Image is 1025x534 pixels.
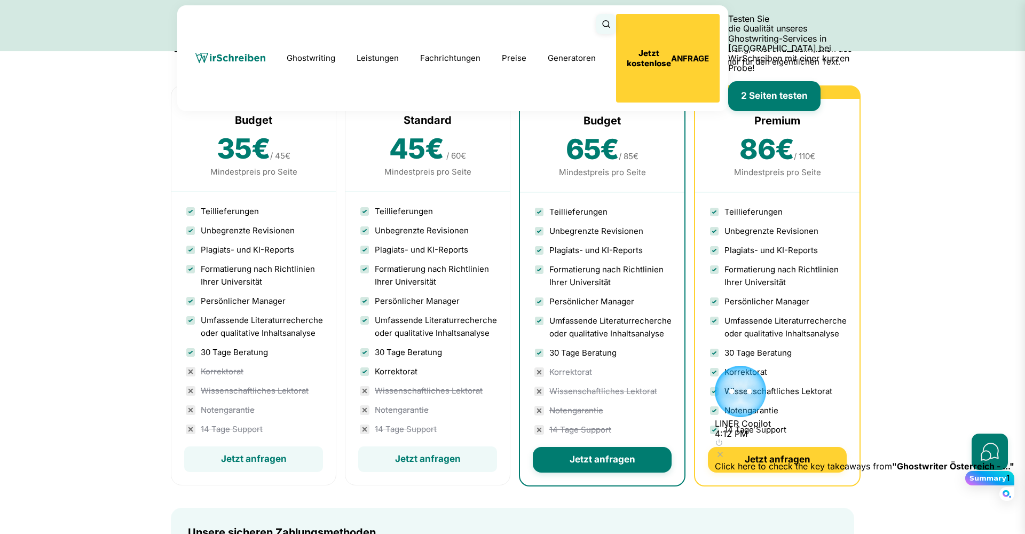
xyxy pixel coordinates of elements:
[502,53,526,63] a: Preise
[184,166,323,178] div: Mindestpreis pro Seite
[533,447,672,473] button: Jetzt anfragen
[184,400,323,420] li: Notengarantie
[171,85,336,485] div: 1 / 4
[533,222,672,241] li: Unbegrenzte Revisionen
[708,420,847,447] li: 14 Tage Support
[715,366,766,417] img: kw5qUIzAtweR6C8lKQkIe0vEIfeARuxuxdBpp1hcrtv4QoexDvR990PIEeyslzbUqeTftvywTQGHEN1dcAAAAASUVORK5CYII=
[533,401,672,420] li: Notengarantie
[708,222,847,241] li: Unbegrenzte Revisionen
[184,112,323,129] div: Budget
[533,420,672,447] li: 14 Tage Support
[184,420,323,446] li: 14 Tage Support
[708,292,847,311] li: Persönlicher Manager
[358,362,497,381] li: Korrektorat
[892,461,1014,472] b: "Ghostwriter Österreich - ..."
[358,260,497,292] li: Formatierung nach Richtlinien Ihrer Universität
[217,132,270,166] span: 35€
[708,343,847,363] li: 30 Tage Beratung
[739,132,794,166] span: 86€
[728,14,861,73] p: Testen Sie die Qualität unseres Ghostwriting-Services in [GEOGRAPHIC_DATA] bei WirSchreiben mit e...
[358,221,497,240] li: Unbegrenzte Revisionen
[519,85,685,486] div: 3 / 4
[358,292,497,311] li: Persönlicher Manager
[728,81,821,111] button: 2 Seiten testen
[184,311,323,343] li: Umfassende Literaturrecherche oder qualitative Inhaltsanalyse
[596,14,616,34] button: Suche öffnen
[184,205,323,221] li: Teillieferungen
[1006,473,1010,483] div: 1
[533,311,672,343] li: Umfassende Literaturrecherche oder qualitative Inhaltsanalyse
[627,48,671,68] b: Jetzt kostenlose
[358,420,497,446] li: 14 Tage Support
[794,151,815,161] span: / 110€
[708,311,847,343] li: Umfassende Literaturrecherche oder qualitative Inhaltsanalyse
[184,260,323,292] li: Formatierung nach Richtlinien Ihrer Universität
[389,132,444,166] span: 45€
[533,206,672,222] li: Teillieferungen
[358,205,497,221] li: Teillieferungen
[184,343,323,362] li: 30 Tage Beratung
[358,446,497,472] button: Jetzt anfragen
[533,166,672,179] div: Mindestpreis pro Seite
[184,446,323,472] button: Jetzt anfragen
[357,52,399,65] a: Leistungen
[184,240,323,260] li: Plagiats- und KI-Reports
[446,151,466,161] span: / 60€
[715,419,1014,428] div: LINER Copilot
[708,382,847,401] li: Wissenschaftliches Lektorat
[533,382,672,401] li: Wissenschaftliches Lektorat
[694,85,861,486] div: 4 / 4
[548,52,596,65] a: Generatoren
[616,14,720,103] button: Jetzt kostenloseANFRAGE
[533,363,672,382] li: Korrektorat
[184,221,323,240] li: Unbegrenzte Revisionen
[708,447,847,473] button: Jetzt anfragen
[566,132,619,166] span: 65€
[184,381,323,400] li: Wissenschaftliches Lektorat
[195,53,265,64] img: wirschreiben
[619,151,638,161] span: / 85€
[708,241,847,260] li: Plagiats- und KI-Reports
[358,166,497,178] div: Mindestpreis pro Seite
[345,85,510,485] div: 2 / 4
[184,292,323,311] li: Persönlicher Manager
[184,362,323,381] li: Korrektorat
[708,363,847,382] li: Korrektorat
[358,400,497,420] li: Notengarantie
[533,241,672,260] li: Plagiats- und KI-Reports
[287,52,335,65] a: Ghostwriting
[708,112,847,129] div: Premium
[969,474,1006,483] div: Summary
[358,381,497,400] li: Wissenschaftliches Lektorat
[358,112,497,129] div: Standard
[708,260,847,292] li: Formatierung nach Richtlinien Ihrer Universität
[708,401,847,420] li: Notengarantie
[708,166,847,179] div: Mindestpreis pro Seite
[420,52,480,65] a: Fachrichtungen
[715,461,1014,471] div: Click here to check the key takeaways from
[270,151,290,161] span: / 45€
[358,240,497,260] li: Plagiats- und KI-Reports
[533,260,672,292] li: Formatierung nach Richtlinien Ihrer Universität
[708,206,847,222] li: Teillieferungen
[533,292,672,311] li: Persönlicher Manager
[715,429,1014,438] div: 4:12 PM
[358,343,497,362] li: 30 Tage Beratung
[533,112,672,129] div: Budget
[358,311,497,343] li: Umfassende Literaturrecherche oder qualitative Inhaltsanalyse
[533,343,672,363] li: 30 Tage Beratung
